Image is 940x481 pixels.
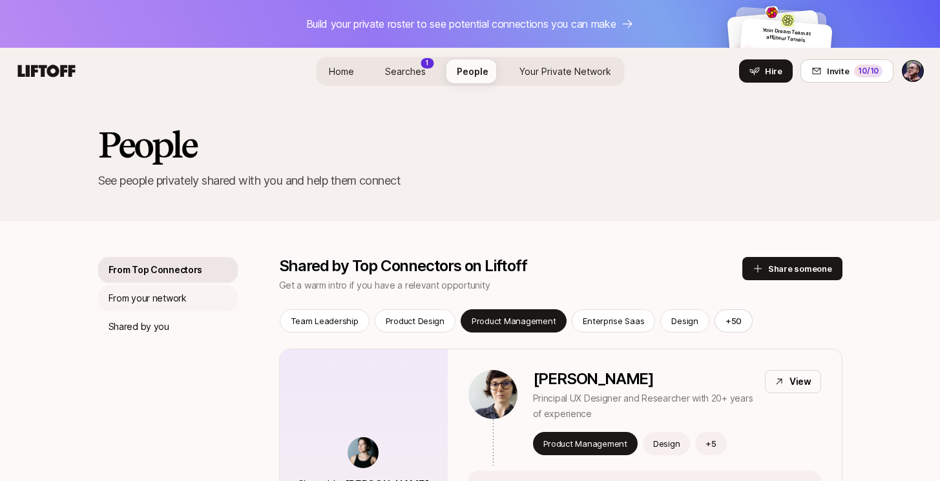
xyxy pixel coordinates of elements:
p: Product Design [386,314,444,327]
p: Get a warm intro if you have a relevant opportunity [279,278,742,293]
p: Shared by you [109,319,169,334]
span: Your Dream Team at affûteur Tarnais [762,26,811,43]
img: e67411a1_d8ee_42d4_b93e_37241ce16ffc.jpg [765,6,778,19]
button: Share someone [742,257,842,280]
span: People [457,66,488,77]
p: Principal UX Designer and Researcher with 20+ years of experience [533,391,755,422]
p: Design [653,437,680,450]
button: +5 [695,432,727,455]
span: Invite [827,65,849,77]
p: Shared by Top Connectors on Liftoff [279,257,742,275]
p: [PERSON_NAME] [533,370,755,388]
p: Product Management [472,314,556,327]
div: 10 /10 [854,65,883,77]
p: From your network [109,291,187,306]
img: 0b965891_4116_474f_af89_6433edd974dd.jpg [468,370,517,419]
button: Ryan Rumsey [901,59,924,83]
button: Hire [739,59,793,83]
img: default-avatar.svg [733,43,744,54]
img: default-avatar.svg [743,44,755,56]
img: Ryan Rumsey [902,60,924,82]
span: Your Private Network [519,66,611,77]
button: Invite10/10 [800,59,893,83]
span: Home [329,66,354,77]
a: Home [319,59,364,83]
p: View [789,374,811,389]
p: See people privately shared with you and help them connect [98,172,842,190]
p: Build your private roster to see potential connections you can make [306,15,616,32]
img: 539a6eb7_bc0e_4fa2_8ad9_ee091919e8d1.jpg [348,437,379,468]
p: Product Management [543,437,627,450]
a: People [446,59,499,83]
p: Design [671,314,698,327]
span: Hire [765,65,782,77]
a: Your Private Network [509,59,621,83]
p: From Top Connectors [109,262,203,278]
button: +50 [715,309,753,333]
h2: People [98,125,196,164]
img: e2d5552d_ff37_42c5_b1df_0df6caceb665.jpg [781,14,795,27]
a: Searches1 [375,59,436,83]
span: Searches [385,66,426,77]
p: Enterprise Saas [583,314,644,327]
p: Team Leadership [291,314,359,327]
p: 1 [426,58,428,68]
